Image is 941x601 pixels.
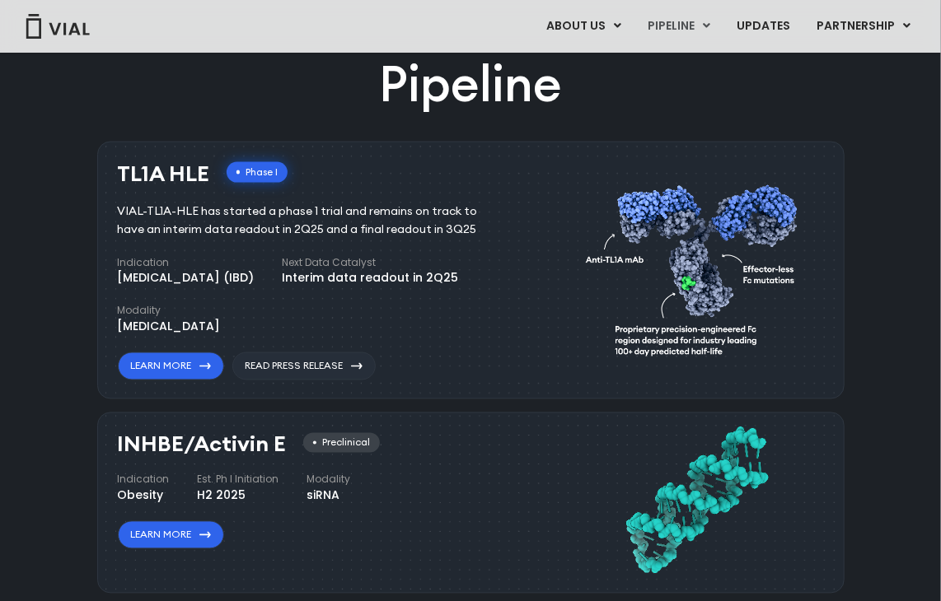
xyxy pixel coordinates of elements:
a: ABOUT USMenu Toggle [533,12,634,40]
div: Interim data readout in 2Q25 [283,270,459,287]
img: Vial Logo [25,14,91,39]
h4: Next Data Catalyst [283,255,459,270]
div: H2 2025 [198,487,279,505]
a: UPDATES [723,12,803,40]
h4: Indication [118,473,170,487]
h4: Modality [307,473,351,487]
a: Read Press Release [232,352,376,380]
h4: Modality [118,304,221,319]
h4: Est. Ph I Initiation [198,473,279,487]
div: Phase I [227,162,288,183]
a: PARTNERSHIPMenu Toggle [803,12,924,40]
div: VIAL-TL1A-HLE has started a phase 1 trial and remains on track to have an interim data readout in... [118,203,503,239]
img: TL1A antibody diagram. [586,154,807,380]
div: Obesity [118,487,170,505]
a: Learn More [118,521,224,549]
div: [MEDICAL_DATA] (IBD) [118,270,255,287]
h2: Pipeline [379,50,562,118]
h3: TL1A HLE [118,162,210,186]
div: Preclinical [303,433,380,454]
div: siRNA [307,487,351,505]
a: PIPELINEMenu Toggle [634,12,723,40]
a: Learn More [118,352,224,380]
h3: INHBE/Activin E [118,433,287,457]
div: [MEDICAL_DATA] [118,319,221,336]
h4: Indication [118,255,255,270]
